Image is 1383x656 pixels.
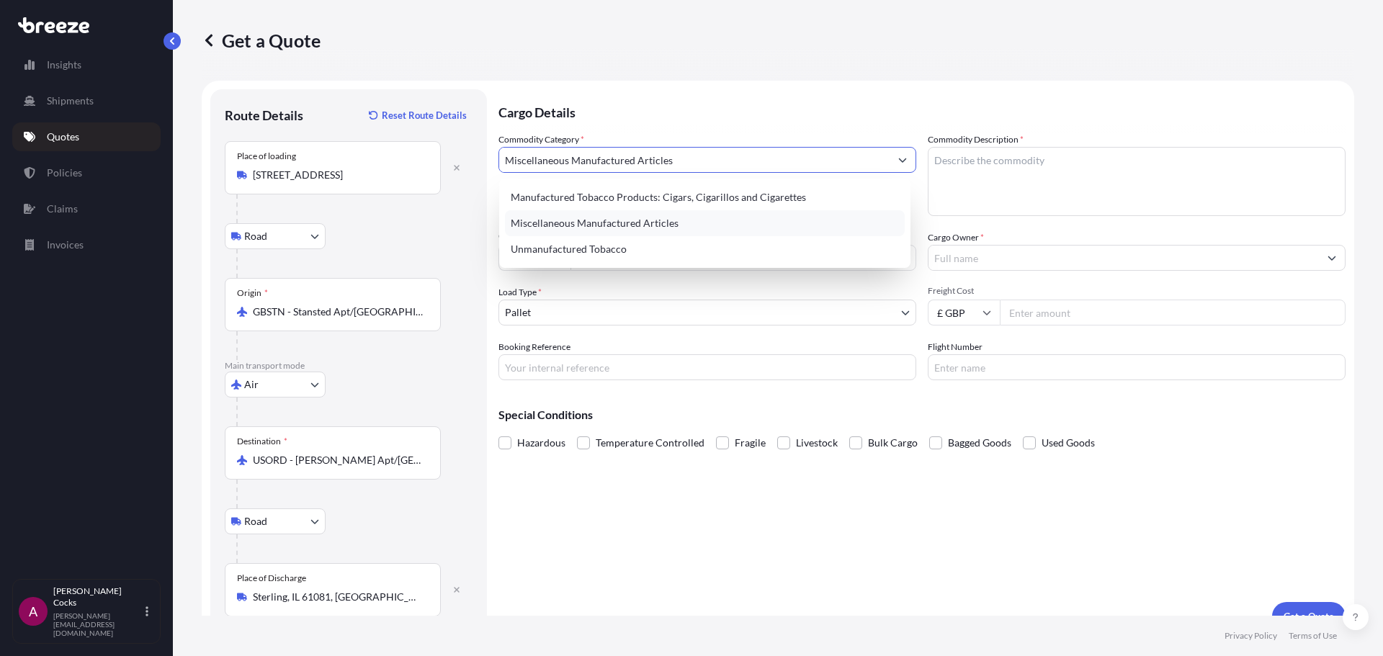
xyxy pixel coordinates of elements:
div: Manufactured Tobacco Products: Cigars, Cigarillos and Cigarettes [505,184,905,210]
div: Place of loading [237,150,296,162]
p: Reset Route Details [382,108,467,122]
span: Air [244,377,259,392]
div: Suggestions [505,184,905,262]
a: Terms of Use [1289,630,1337,642]
label: Commodity Description [928,132,1024,147]
a: Privacy Policy [1225,630,1277,642]
span: Road [244,229,267,243]
div: Miscellaneous Manufactured Articles [505,210,905,236]
span: Temperature Controlled [596,432,704,454]
p: Claims [47,202,78,216]
p: Invoices [47,238,84,252]
input: Destination [253,453,423,467]
a: Invoices [12,230,161,259]
button: Show suggestions [890,147,916,173]
span: Hazardous [517,432,565,454]
button: Select transport [225,508,326,534]
input: Select a commodity type [499,147,890,173]
button: Reset Route Details [362,104,473,127]
span: Freight Cost [928,285,1346,297]
div: Unmanufactured Tobacco [505,236,905,262]
label: Commodity Category [498,132,584,147]
input: Place of loading [253,168,423,182]
label: Flight Number [928,340,983,354]
span: A [29,604,37,619]
p: Cargo Details [498,89,1346,132]
p: Insights [47,58,81,72]
div: Origin [237,287,268,299]
p: Shipments [47,94,94,108]
p: [PERSON_NAME] Cocks [53,585,143,608]
a: Policies [12,158,161,187]
div: Destination [237,436,287,447]
button: Show suggestions [1319,245,1345,271]
input: Origin [253,305,423,319]
input: Enter name [928,354,1346,380]
button: Select transport [225,223,326,249]
button: Select transport [225,372,326,397]
p: Route Details [225,107,303,124]
a: Shipments [12,86,161,115]
span: Used Goods [1042,432,1095,454]
p: Get a Quote [202,29,321,52]
span: Fragile [735,432,766,454]
a: Insights [12,50,161,79]
span: Road [244,514,267,529]
input: Place of Discharge [253,590,423,604]
span: Bagged Goods [948,432,1011,454]
p: Get a Quote [1284,609,1334,624]
p: Quotes [47,130,79,144]
button: Get a Quote [1272,602,1346,631]
span: Load Type [498,285,542,300]
span: Pallet [505,305,531,320]
label: Cargo Owner [928,230,984,245]
p: Special Conditions [498,409,1346,421]
a: Quotes [12,122,161,151]
span: Commodity Value [498,230,916,242]
input: Full name [928,245,1319,271]
span: Bulk Cargo [868,432,918,454]
label: Booking Reference [498,340,570,354]
p: [PERSON_NAME][EMAIL_ADDRESS][DOMAIN_NAME] [53,611,143,637]
input: Your internal reference [498,354,916,380]
button: Pallet [498,300,916,325]
p: Main transport mode [225,360,473,372]
div: Place of Discharge [237,572,306,584]
a: Claims [12,194,161,223]
span: Livestock [796,432,838,454]
input: Enter amount [1000,300,1346,325]
p: Policies [47,166,82,180]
